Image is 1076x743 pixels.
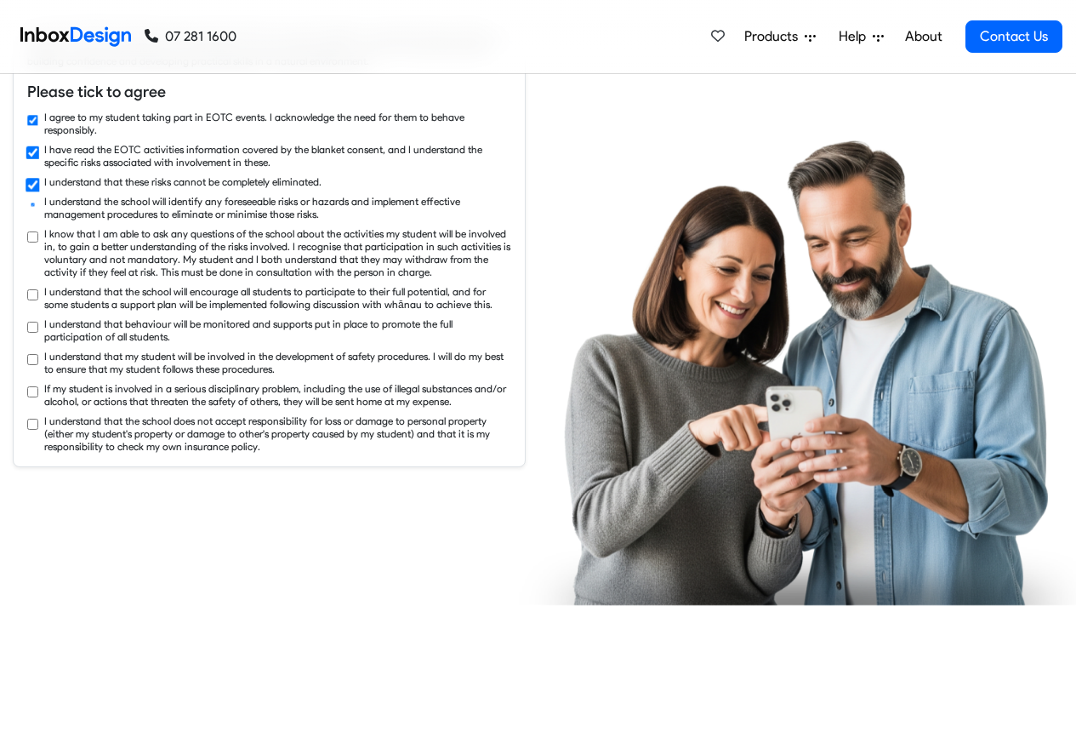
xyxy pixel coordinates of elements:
[744,26,805,47] span: Products
[965,20,1062,53] a: Contact Us
[27,81,511,103] h6: Please tick to agree
[832,20,891,54] a: Help
[44,285,511,311] label: I understand that the school will encourage all students to participate to their full potential, ...
[44,175,322,188] label: I understand that these risks cannot be completely eliminated.
[145,26,236,47] a: 07 281 1600
[44,350,511,375] label: I understand that my student will be involved in the development of safety procedures. I will do ...
[44,143,511,169] label: I have read the EOTC activities information covered by the blanket consent, and I understand the ...
[839,26,873,47] span: Help
[900,20,947,54] a: About
[44,111,511,136] label: I agree to my student taking part in EOTC events. I acknowledge the need for them to behave respo...
[44,195,511,220] label: I understand the school will identify any foreseeable risks or hazards and implement effective ma...
[44,382,511,408] label: If my student is involved in a serious disciplinary problem, including the use of illegal substan...
[44,414,511,453] label: I understand that the school does not accept responsibility for loss or damage to personal proper...
[44,227,511,278] label: I know that I am able to ask any questions of the school about the activities my student will be ...
[737,20,823,54] a: Products
[44,317,511,343] label: I understand that behaviour will be monitored and supports put in place to promote the full parti...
